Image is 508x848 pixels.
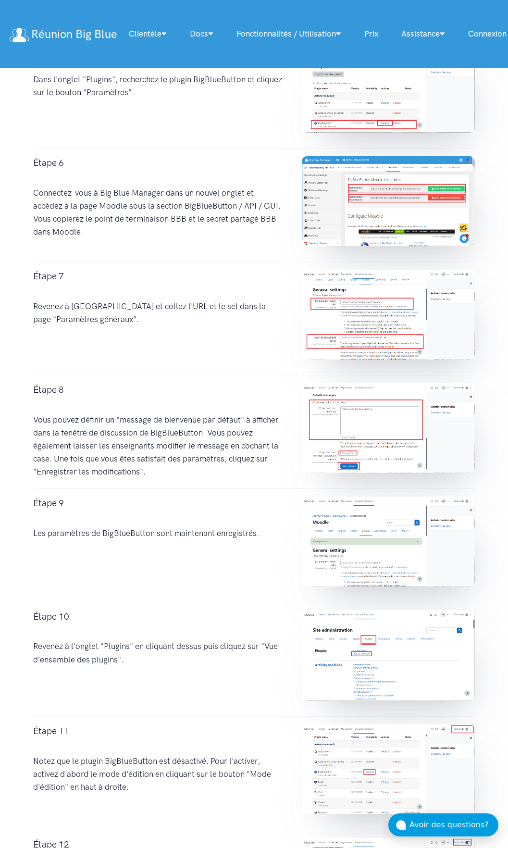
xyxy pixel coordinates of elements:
img: moodle4-setup-6.png [302,156,475,246]
h4: Étape 6 [33,156,283,170]
div: Vous pouvez définir un "message de bienvenue par défaut" à afficher dans la fenêtre de discussion... [24,383,293,481]
h4: Étape 9 [33,497,283,510]
img: moodle4-setup-9.png [302,497,475,586]
img: logo [10,28,29,42]
button: Avoir des questions? [388,813,498,836]
h4: Étape 11 [33,724,283,738]
div: Revenez à [GEOGRAPHIC_DATA] et collez l'URL et le sel dans la page "Paramètres généraux". [24,270,293,367]
div: Notez que le plugin BigBlueButton est désactivé. Pour l'activer, activez d'abord le mode d'éditio... [24,724,293,822]
a: Clientèle [117,24,178,44]
h4: Étape 10 [33,610,283,624]
div: Revenez à l'onglet "Plugins" en cliquant dessus puis cliquez sur "Vue d'ensemble des plugins". [24,610,293,709]
a: Prix [353,24,390,44]
a: Fonctionnalités / utilisation [225,24,353,44]
div: Dans l'onglet "Plugins", recherchez le plugin BigBlueButton et cliquez sur le bouton "Paramètres". [24,43,293,140]
h4: Étape 7 [33,270,283,283]
img: moodle4-setup-11.png [302,724,475,814]
div: Les paramètres de BigBlueButton sont maintenant enregistrés. [24,497,293,594]
h4: Étape 8 [33,383,283,397]
a: Docs [178,24,225,44]
a: Réunion Big Blue [10,24,117,44]
a: Assistance [390,24,457,44]
img: moodle4-setup-7.png [302,270,475,360]
img: moodle4-setup-8.png [302,383,475,473]
img: moodle4-setup-5.png [302,43,475,133]
img: moodle4-setup-10.png [302,610,475,701]
div: Connectez-vous à Big Blue Manager dans un nouvel onglet et accédez à la page Moodle sous la secti... [24,156,293,254]
div: Avoir des questions? [409,819,498,831]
